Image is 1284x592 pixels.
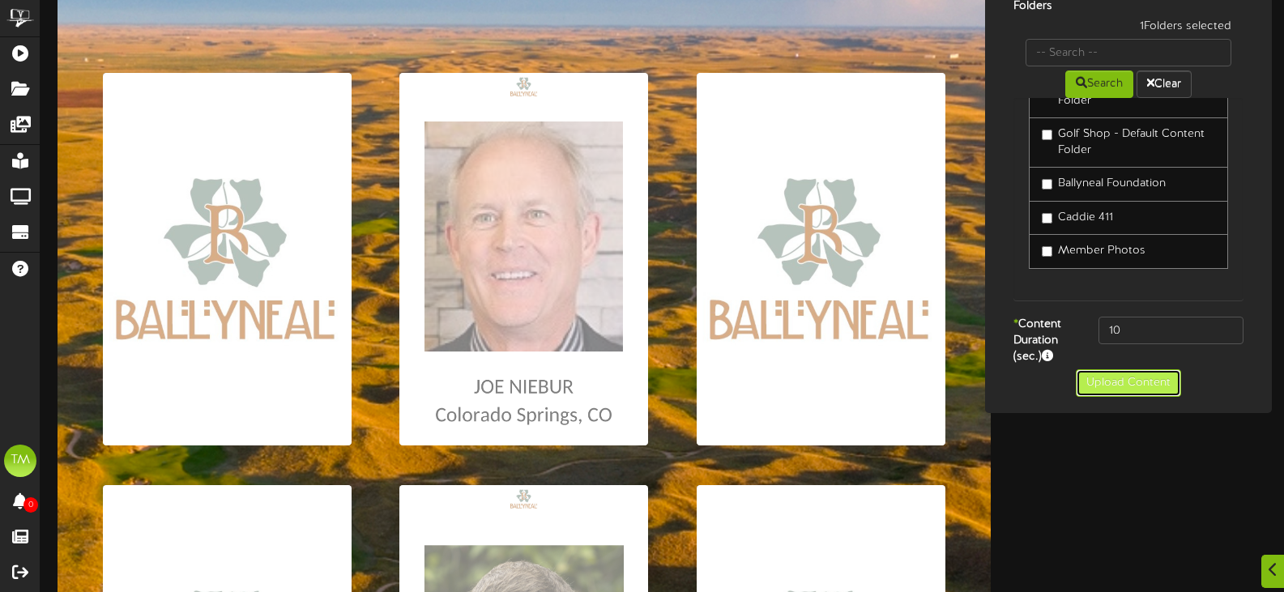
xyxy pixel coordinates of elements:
label: Caddie 411 [1042,210,1113,226]
label: Ballyneal Foundation [1042,176,1166,192]
input: 15 [1098,317,1243,344]
div: 1 Folders selected [1013,19,1243,39]
label: Member Photos [1042,243,1145,259]
button: Clear [1137,70,1192,98]
input: -- Search -- [1026,39,1231,66]
input: Member Photos [1042,246,1052,257]
div: TM [4,445,36,477]
label: Content Duration (sec.) [1001,317,1086,365]
label: Golf Shop - Default Content Folder [1042,126,1215,159]
input: Caddie 411 [1042,213,1052,224]
button: Search [1065,70,1133,98]
input: Golf Shop - Default Content Folder [1042,130,1052,140]
input: Ballyneal Foundation [1042,179,1052,190]
span: 0 [23,497,38,513]
button: Upload Content [1076,369,1181,397]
